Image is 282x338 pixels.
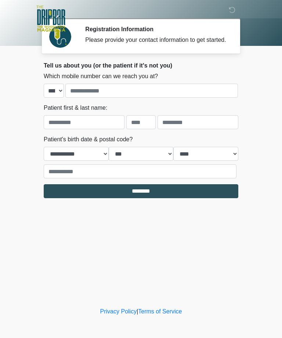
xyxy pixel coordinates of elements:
h2: Tell us about you (or the patient if it's not you) [44,62,238,69]
label: Which mobile number can we reach you at? [44,72,158,81]
a: | [137,308,138,315]
label: Patient's birth date & postal code? [44,135,133,144]
label: Patient first & last name: [44,103,107,112]
div: Please provide your contact information to get started. [85,36,227,44]
img: The DripBar - Magnolia Logo [36,6,65,32]
a: Terms of Service [138,308,182,315]
a: Privacy Policy [100,308,137,315]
